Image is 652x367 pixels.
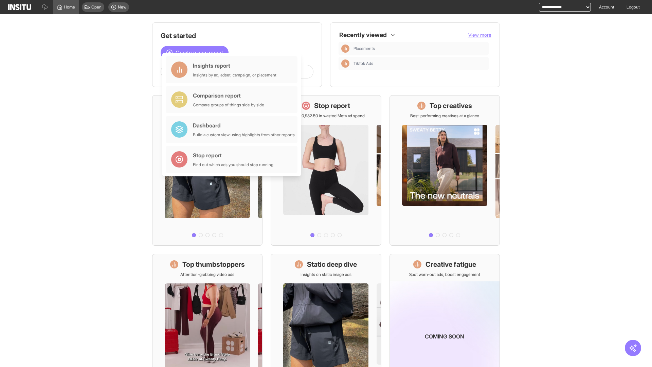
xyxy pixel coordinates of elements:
[430,101,472,110] h1: Top creatives
[118,4,126,10] span: New
[341,59,349,68] div: Insights
[8,4,31,10] img: Logo
[301,272,351,277] p: Insights on static image ads
[354,61,486,66] span: TikTok Ads
[193,162,273,168] div: Find out which ads you should stop running
[193,102,264,108] div: Compare groups of things side by side
[390,95,500,246] a: Top creativesBest-performing creatives at a glance
[307,260,357,269] h1: Static deep dive
[354,61,373,66] span: TikTok Ads
[193,72,276,78] div: Insights by ad, adset, campaign, or placement
[176,49,223,57] span: Create a new report
[91,4,102,10] span: Open
[64,4,75,10] span: Home
[180,272,234,277] p: Attention-grabbing video ads
[193,151,273,159] div: Stop report
[287,113,365,119] p: Save £20,982.50 in wasted Meta ad spend
[193,62,276,70] div: Insights report
[193,121,295,129] div: Dashboard
[161,46,229,59] button: Create a new report
[161,31,313,40] h1: Get started
[182,260,245,269] h1: Top thumbstoppers
[314,101,350,110] h1: Stop report
[341,45,349,53] div: Insights
[271,95,381,246] a: Stop reportSave £20,982.50 in wasted Meta ad spend
[152,95,262,246] a: What's live nowSee all active ads instantly
[468,32,491,38] button: View more
[410,113,479,119] p: Best-performing creatives at a glance
[193,91,264,100] div: Comparison report
[354,46,486,51] span: Placements
[354,46,375,51] span: Placements
[193,132,295,138] div: Build a custom view using highlights from other reports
